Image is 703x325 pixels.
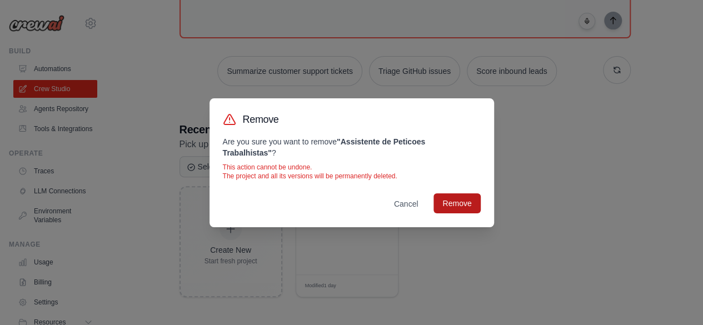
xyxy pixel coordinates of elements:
button: Remove [433,193,480,213]
p: This action cannot be undone. [223,163,481,172]
strong: " Assistente de Peticoes Trabalhistas " [223,137,426,157]
p: The project and all its versions will be permanently deleted. [223,172,481,181]
p: Are you sure you want to remove ? [223,136,481,158]
button: Cancel [385,194,427,214]
h3: Remove [243,112,279,127]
